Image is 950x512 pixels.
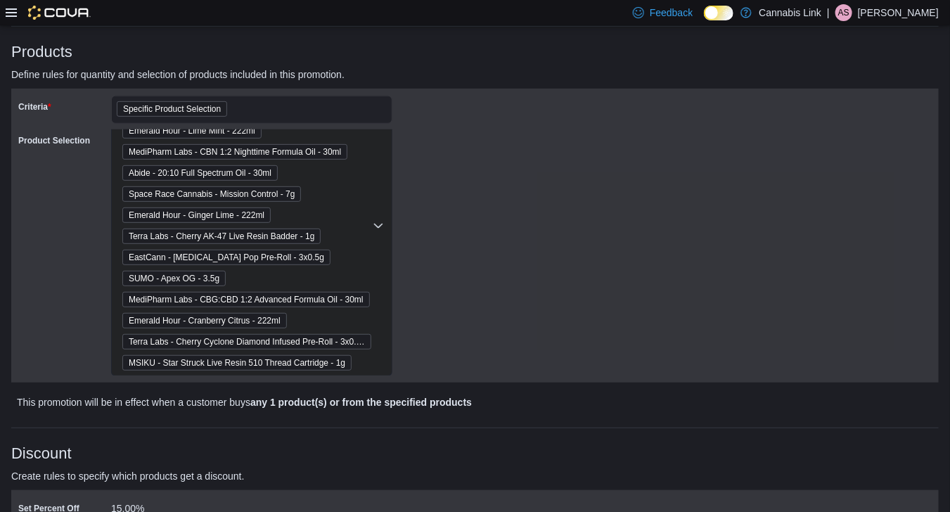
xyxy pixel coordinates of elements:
[704,20,705,21] span: Dark Mode
[827,4,830,21] p: |
[122,334,371,350] span: Terra Labs - Cherry Cyclone Diamond Infused Pre-Roll - 3x0.5g
[129,314,281,328] span: Emerald Hour - Cranberry Citrus - 222ml
[122,229,321,244] span: Terra Labs - Cherry AK-47 Live Resin Badder - 1g
[129,356,345,370] span: MSIKU - Star Struck Live Resin 510 Thread Cartridge - 1g
[122,292,370,307] span: MediPharm Labs - CBG:CBD 1:2 Advanced Formula Oil - 30ml
[122,250,330,265] span: EastCann - Gastro Pop Pre-Roll - 3x0.5g
[122,355,352,371] span: MSIKU - Star Struck Live Resin 510 Thread Cartridge - 1g
[129,166,271,180] span: Abide - 20:10 Full Spectrum Oil - 30ml
[11,468,707,485] p: Create rules to specify which products get a discount.
[838,4,849,21] span: AS
[129,187,295,201] span: Space Race Cannabis - Mission Control - 7g
[122,165,278,181] span: Abide - 20:10 Full Spectrum Oil - 30ml
[129,124,255,138] span: Emerald Hour - Lime Mint - 222ml
[129,145,341,159] span: MediPharm Labs - CBN 1:2 Nighttime Formula Oil - 30ml
[11,445,939,462] h3: Discount
[18,101,51,113] label: Criteria
[122,144,347,160] span: MediPharm Labs - CBN 1:2 Nighttime Formula Oil - 30ml
[28,6,91,20] img: Cova
[129,250,324,264] span: EastCann - [MEDICAL_DATA] Pop Pre-Roll - 3x0.5g
[858,4,939,21] p: [PERSON_NAME]
[18,135,90,146] label: Product Selection
[122,313,287,328] span: Emerald Hour - Cranberry Citrus - 222ml
[759,4,821,21] p: Cannabis Link
[17,394,704,411] p: This promotion will be in effect when a customer buys
[122,271,226,286] span: SUMO - Apex OG - 3.5g
[11,44,939,60] h3: Products
[129,271,219,286] span: SUMO - Apex OG - 3.5g
[129,229,314,243] span: Terra Labs - Cherry AK-47 Live Resin Badder - 1g
[129,335,365,349] span: Terra Labs - Cherry Cyclone Diamond Infused Pre-Roll - 3x0.5g
[129,208,264,222] span: Emerald Hour - Ginger Lime - 222ml
[11,66,707,83] p: Define rules for quantity and selection of products included in this promotion.
[122,207,271,223] span: Emerald Hour - Ginger Lime - 222ml
[122,123,262,139] span: Emerald Hour - Lime Mint - 222ml
[122,186,301,202] span: Space Race Cannabis - Mission Control - 7g
[704,6,733,20] input: Dark Mode
[835,4,852,21] div: Andrew Stewart
[250,397,472,408] b: any 1 product(s) or from the specified products
[129,293,364,307] span: MediPharm Labs - CBG:CBD 1:2 Advanced Formula Oil - 30ml
[650,6,693,20] span: Feedback
[123,102,221,116] span: Specific Product Selection
[117,101,227,117] span: Specific Product Selection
